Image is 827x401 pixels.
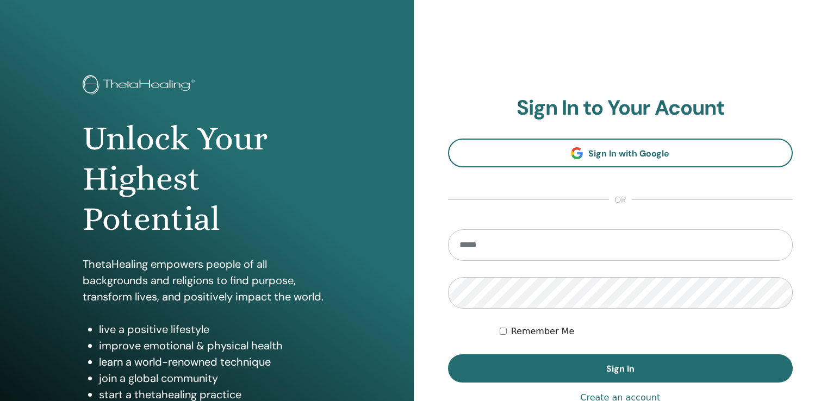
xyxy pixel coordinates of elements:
[588,148,669,159] span: Sign In with Google
[83,118,331,240] h1: Unlock Your Highest Potential
[83,256,331,305] p: ThetaHealing empowers people of all backgrounds and religions to find purpose, transform lives, a...
[609,193,632,206] span: or
[448,96,793,121] h2: Sign In to Your Acount
[448,139,793,167] a: Sign In with Google
[448,354,793,383] button: Sign In
[99,321,331,337] li: live a positive lifestyle
[99,337,331,354] li: improve emotional & physical health
[99,370,331,386] li: join a global community
[99,354,331,370] li: learn a world-renowned technique
[511,325,575,338] label: Remember Me
[606,363,635,374] span: Sign In
[500,325,793,338] div: Keep me authenticated indefinitely or until I manually logout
